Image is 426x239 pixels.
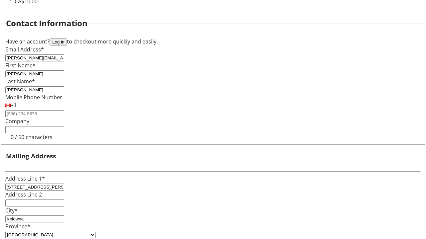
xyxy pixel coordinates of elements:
[5,191,42,198] label: Address Line 2
[5,207,18,214] label: City*
[5,184,64,191] input: Address
[6,17,88,29] h2: Contact Information
[5,46,44,53] label: Email Address*
[50,39,67,45] button: Log in
[5,78,35,85] label: Last Name*
[5,110,64,117] input: (506) 234-5678
[5,215,64,222] input: City
[5,223,30,230] label: Province*
[5,38,421,45] div: Have an account? to checkout more quickly and easily.
[11,133,53,141] tr-character-limit: 0 / 60 characters
[6,151,56,161] h3: Mailing Address
[5,62,36,69] label: First Name*
[5,118,29,125] label: Company
[5,94,62,101] label: Mobile Phone Number
[5,175,45,182] label: Address Line 1*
